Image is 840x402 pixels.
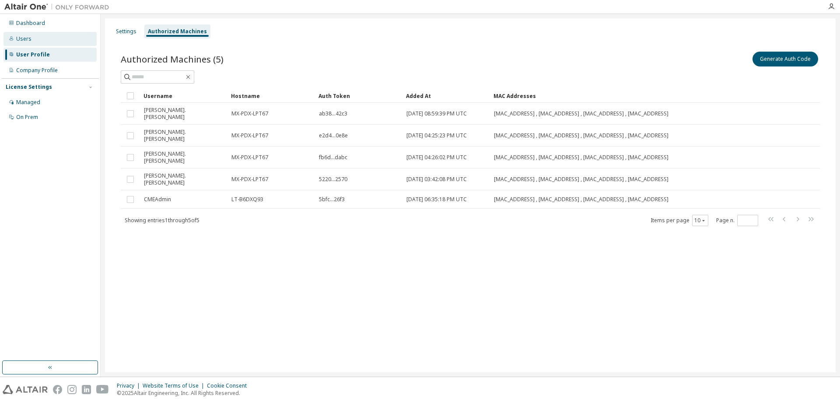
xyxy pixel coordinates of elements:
span: [PERSON_NAME].[PERSON_NAME] [144,129,224,143]
span: [DATE] 03:42:08 PM UTC [406,176,467,183]
span: fb6d...dabc [319,154,347,161]
span: LT-B6DXQ93 [231,196,263,203]
span: Authorized Machines (5) [121,53,224,65]
button: Generate Auth Code [752,52,818,66]
img: altair_logo.svg [3,385,48,394]
p: © 2025 Altair Engineering, Inc. All Rights Reserved. [117,389,252,397]
span: [MAC_ADDRESS] , [MAC_ADDRESS] , [MAC_ADDRESS] , [MAC_ADDRESS] [494,110,668,117]
div: On Prem [16,114,38,121]
div: Cookie Consent [207,382,252,389]
img: instagram.svg [67,385,77,394]
span: [MAC_ADDRESS] , [MAC_ADDRESS] , [MAC_ADDRESS] , [MAC_ADDRESS] [494,176,668,183]
div: Privacy [117,382,143,389]
span: 5220...2570 [319,176,347,183]
img: facebook.svg [53,385,62,394]
div: Users [16,35,31,42]
span: Items per page [651,215,708,226]
span: [PERSON_NAME].[PERSON_NAME] [144,107,224,121]
div: Settings [116,28,136,35]
span: [DATE] 08:59:39 PM UTC [406,110,467,117]
span: [MAC_ADDRESS] , [MAC_ADDRESS] , [MAC_ADDRESS] , [MAC_ADDRESS] [494,196,668,203]
span: [DATE] 04:25:23 PM UTC [406,132,467,139]
span: 5bfc...26f3 [319,196,345,203]
span: MX-PDX-LPT67 [231,132,268,139]
span: MX-PDX-LPT67 [231,176,268,183]
span: Page n. [716,215,758,226]
span: [MAC_ADDRESS] , [MAC_ADDRESS] , [MAC_ADDRESS] , [MAC_ADDRESS] [494,154,668,161]
span: ab38...42c3 [319,110,347,117]
span: [DATE] 04:26:02 PM UTC [406,154,467,161]
span: CMEAdmin [144,196,171,203]
span: e2d4...0e8e [319,132,348,139]
div: Managed [16,99,40,106]
img: youtube.svg [96,385,109,394]
span: [MAC_ADDRESS] , [MAC_ADDRESS] , [MAC_ADDRESS] , [MAC_ADDRESS] [494,132,668,139]
span: MX-PDX-LPT67 [231,154,268,161]
span: Showing entries 1 through 5 of 5 [125,217,199,224]
div: MAC Addresses [493,89,728,103]
span: [DATE] 06:35:18 PM UTC [406,196,467,203]
div: Authorized Machines [148,28,207,35]
span: [PERSON_NAME].[PERSON_NAME] [144,172,224,186]
div: Company Profile [16,67,58,74]
div: Added At [406,89,486,103]
button: 10 [694,217,706,224]
div: Auth Token [318,89,399,103]
div: Hostname [231,89,311,103]
div: User Profile [16,51,50,58]
span: [PERSON_NAME].[PERSON_NAME] [144,150,224,164]
img: Altair One [4,3,114,11]
span: MX-PDX-LPT67 [231,110,268,117]
div: Website Terms of Use [143,382,207,389]
div: License Settings [6,84,52,91]
img: linkedin.svg [82,385,91,394]
div: Username [143,89,224,103]
div: Dashboard [16,20,45,27]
